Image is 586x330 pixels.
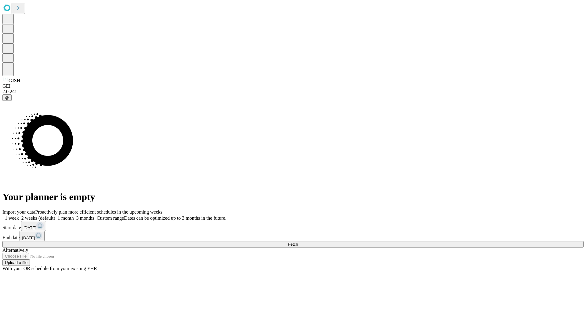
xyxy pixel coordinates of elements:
button: @ [2,94,12,101]
button: Upload a file [2,259,30,266]
button: [DATE] [20,231,45,241]
span: [DATE] [22,236,35,240]
button: [DATE] [21,221,46,231]
span: GJSH [9,78,20,83]
span: 2 weeks (default) [21,215,55,221]
span: [DATE] [24,226,36,230]
div: GEI [2,83,584,89]
span: Fetch [288,242,298,247]
span: 1 week [5,215,19,221]
span: Import your data [2,209,35,215]
div: End date [2,231,584,241]
span: Alternatively [2,248,28,253]
span: With your OR schedule from your existing EHR [2,266,97,271]
span: Custom range [97,215,124,221]
span: Dates can be optimized up to 3 months in the future. [124,215,226,221]
span: 3 months [76,215,94,221]
div: Start date [2,221,584,231]
div: 2.0.241 [2,89,584,94]
span: @ [5,95,9,100]
button: Fetch [2,241,584,248]
span: 1 month [58,215,74,221]
h1: Your planner is empty [2,191,584,203]
span: Proactively plan more efficient schedules in the upcoming weeks. [35,209,164,215]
